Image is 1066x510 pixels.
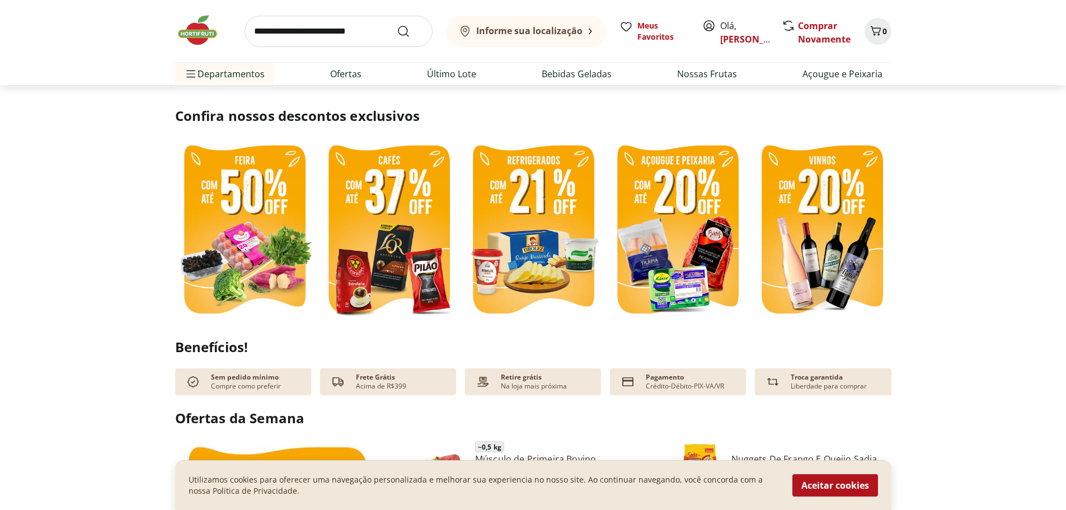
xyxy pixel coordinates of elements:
[764,373,782,391] img: Devolução
[417,443,471,497] img: Músculo de Primeira Bovino
[475,441,504,452] span: ~ 0,5 kg
[464,138,603,324] img: refrigerados
[791,382,867,391] p: Liberdade para comprar
[427,67,476,81] a: Último Lote
[329,373,347,391] img: truck
[677,67,737,81] a: Nossas Frutas
[175,138,314,324] img: feira
[792,474,878,497] button: Aceitar cookies
[720,33,793,45] a: [PERSON_NAME]
[791,373,843,382] p: Troca garantida
[619,373,637,391] img: card
[175,107,891,125] h2: Confira nossos descontos exclusivos
[753,138,891,324] img: vinhos
[646,382,724,391] p: Crédito-Débito-PIX-VA/VR
[330,67,361,81] a: Ofertas
[798,20,851,45] a: Comprar Novamente
[474,373,492,391] img: payment
[175,13,231,47] img: Hortifruti
[476,25,583,37] b: Informe sua localização
[356,373,395,382] p: Frete Grátis
[356,382,406,391] p: Acima de R$399
[211,382,281,391] p: Compre como preferir
[802,67,882,81] a: Açougue e Peixaria
[397,25,424,38] button: Submit Search
[501,382,567,391] p: Na loja mais próxima
[175,409,891,428] h2: Ofertas da Semana
[175,339,891,355] h2: Benefícios!
[619,20,689,43] a: Meus Favoritos
[865,18,891,45] button: Carrinho
[320,138,458,324] img: café
[184,60,265,87] span: Departamentos
[184,373,202,391] img: check
[542,67,612,81] a: Bebidas Geladas
[731,453,895,465] a: Nuggets De Frango E Queijo Sadia 300G
[189,474,779,497] p: Utilizamos cookies para oferecer uma navegação personalizada e melhorar sua experiencia no nosso ...
[720,19,770,46] span: Olá,
[184,60,198,87] button: Menu
[608,138,747,324] img: resfriados
[446,16,606,47] button: Informe sua localização
[646,373,684,382] p: Pagamento
[501,373,542,382] p: Retire grátis
[673,443,727,497] img: Nuggets de Frango e Queijo Sadia 300g
[211,373,279,382] p: Sem pedido mínimo
[245,16,433,47] input: search
[475,453,640,465] a: Músculo de Primeira Bovino
[637,20,689,43] span: Meus Favoritos
[882,26,887,36] span: 0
